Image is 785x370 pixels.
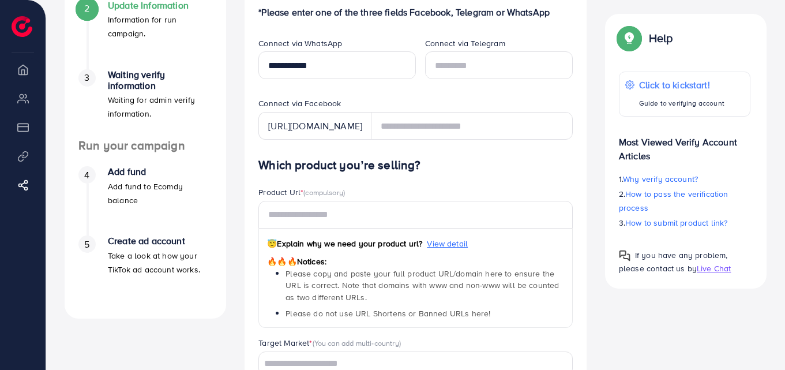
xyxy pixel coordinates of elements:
[286,308,490,319] span: Please do not use URL Shortens or Banned URLs here!
[625,217,727,229] span: How to submit product link?
[303,187,345,197] span: (compulsory)
[108,180,212,207] p: Add fund to Ecomdy balance
[697,263,731,274] span: Live Chat
[619,250,630,261] img: Popup guide
[619,126,750,163] p: Most Viewed Verify Account Articles
[258,98,341,109] label: Connect via Facebook
[619,28,640,48] img: Popup guide
[108,93,212,121] p: Waiting for admin verify information.
[84,2,89,15] span: 2
[258,112,371,140] div: [URL][DOMAIN_NAME]
[649,31,673,45] p: Help
[65,166,226,236] li: Add fund
[427,238,468,249] span: View detail
[108,249,212,276] p: Take a look at how your TikTok ad account works.
[258,38,342,49] label: Connect via WhatsApp
[619,216,750,230] p: 3.
[12,16,32,37] img: logo
[639,96,724,110] p: Guide to verifying account
[313,338,401,348] span: (You can add multi-country)
[84,238,89,251] span: 5
[108,13,212,40] p: Information for run campaign.
[108,166,212,177] h4: Add fund
[619,188,728,214] span: How to pass the verification process
[267,238,422,249] span: Explain why we need your product url?
[65,236,226,305] li: Create ad account
[286,268,559,303] span: Please copy and paste your full product URL/domain here to ensure the URL is correct. Note that d...
[619,249,728,274] span: If you have any problem, please contact us by
[267,256,326,267] span: Notices:
[425,38,505,49] label: Connect via Telegram
[84,169,89,182] span: 4
[258,337,401,349] label: Target Market
[619,187,750,215] p: 2.
[258,158,573,173] h4: Which product you’re selling?
[108,69,212,91] h4: Waiting verify information
[267,238,277,249] span: 😇
[65,139,226,153] h4: Run your campaign
[639,78,724,92] p: Click to kickstart!
[619,172,750,186] p: 1.
[267,256,296,267] span: 🔥🔥🔥
[258,186,345,198] label: Product Url
[84,71,89,84] span: 3
[65,69,226,139] li: Waiting verify information
[108,236,212,246] h4: Create ad account
[623,173,698,185] span: Why verify account?
[736,318,776,361] iframe: Chat
[258,5,573,19] p: *Please enter one of the three fields Facebook, Telegram or WhatsApp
